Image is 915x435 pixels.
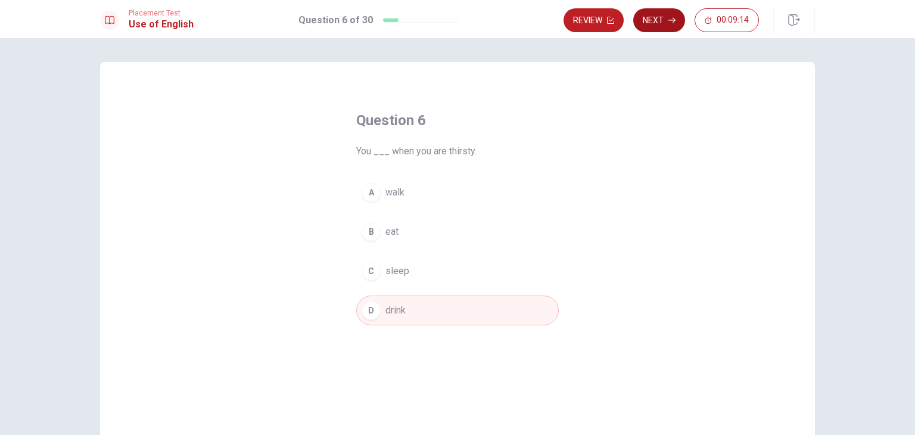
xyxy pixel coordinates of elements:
span: 00:09:14 [717,15,749,25]
button: Review [564,8,624,32]
h4: Question 6 [356,111,559,130]
button: 00:09:14 [695,8,759,32]
span: You ___ when you are thirsty. [356,144,559,159]
button: Beat [356,217,559,247]
button: Next [633,8,685,32]
div: A [362,183,381,202]
h1: Use of English [129,17,194,32]
div: D [362,301,381,320]
span: Placement Test [129,9,194,17]
span: eat [385,225,399,239]
div: C [362,262,381,281]
button: Awalk [356,178,559,207]
button: Ddrink [356,296,559,325]
div: B [362,222,381,241]
span: sleep [385,264,409,278]
button: Csleep [356,256,559,286]
span: walk [385,185,404,200]
span: drink [385,303,406,318]
h1: Question 6 of 30 [298,13,373,27]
